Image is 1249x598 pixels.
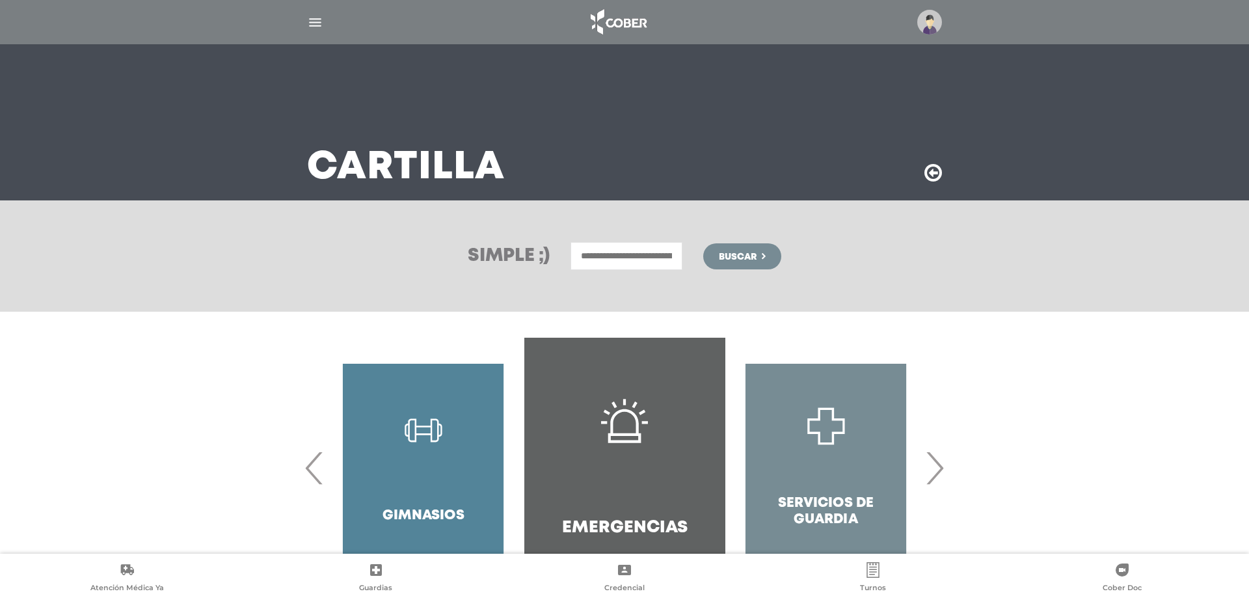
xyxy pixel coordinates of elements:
img: Cober_menu-lines-white.svg [307,14,323,31]
a: Turnos [749,562,997,595]
a: Credencial [500,562,749,595]
span: Guardias [359,583,392,595]
img: logo_cober_home-white.png [584,7,652,38]
span: Turnos [860,583,886,595]
button: Buscar [703,243,781,269]
span: Previous [302,433,327,503]
span: Cober Doc [1103,583,1142,595]
img: profile-placeholder.svg [917,10,942,34]
span: Next [922,433,947,503]
span: Atención Médica Ya [90,583,164,595]
h3: Simple ;) [468,247,550,265]
a: Cober Doc [998,562,1246,595]
h4: Emergencias [562,518,688,538]
span: Buscar [719,252,757,262]
a: Guardias [251,562,500,595]
h3: Cartilla [307,151,505,185]
a: Atención Médica Ya [3,562,251,595]
a: Emergencias [524,338,725,598]
span: Credencial [604,583,645,595]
